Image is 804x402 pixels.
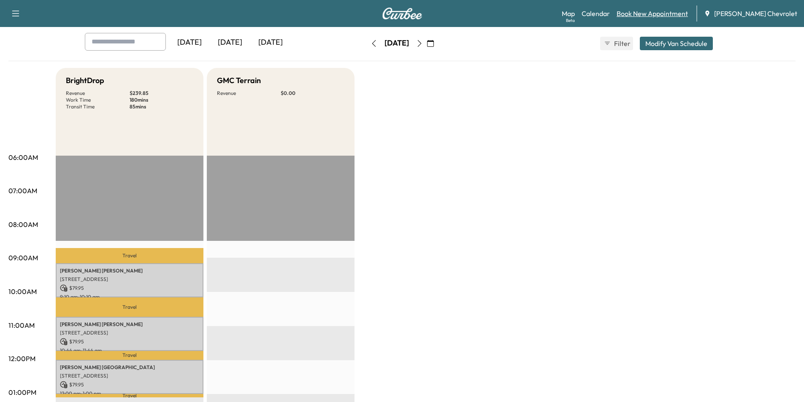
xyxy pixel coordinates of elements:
[617,8,688,19] a: Book New Appointment
[56,351,203,360] p: Travel
[566,17,575,24] div: Beta
[8,219,38,229] p: 08:00AM
[60,267,199,274] p: [PERSON_NAME] [PERSON_NAME]
[614,38,629,49] span: Filter
[600,37,633,50] button: Filter
[8,387,36,397] p: 01:00PM
[66,90,130,97] p: Revenue
[60,284,199,292] p: $ 79.95
[384,38,409,49] div: [DATE]
[640,37,713,50] button: Modify Van Schedule
[8,353,35,364] p: 12:00PM
[8,286,37,297] p: 10:00AM
[130,90,193,97] p: $ 239.85
[60,321,199,328] p: [PERSON_NAME] [PERSON_NAME]
[60,364,199,371] p: [PERSON_NAME] [GEOGRAPHIC_DATA]
[66,75,104,86] h5: BrightDrop
[130,103,193,110] p: 85 mins
[582,8,610,19] a: Calendar
[8,253,38,263] p: 09:00AM
[66,97,130,103] p: Work Time
[217,90,281,97] p: Revenue
[66,103,130,110] p: Transit Time
[714,8,797,19] span: [PERSON_NAME] Chevrolet
[60,294,199,300] p: 9:10 am - 10:10 am
[382,8,422,19] img: Curbee Logo
[130,97,193,103] p: 180 mins
[281,90,344,97] p: $ 0.00
[60,372,199,379] p: [STREET_ADDRESS]
[250,33,291,52] div: [DATE]
[217,75,261,86] h5: GMC Terrain
[60,329,199,336] p: [STREET_ADDRESS]
[56,394,203,397] p: Travel
[8,320,35,330] p: 11:00AM
[56,297,203,317] p: Travel
[169,33,210,52] div: [DATE]
[60,381,199,389] p: $ 79.95
[210,33,250,52] div: [DATE]
[60,390,199,397] p: 12:00 pm - 1:00 pm
[8,152,38,162] p: 06:00AM
[60,276,199,283] p: [STREET_ADDRESS]
[56,248,203,263] p: Travel
[60,347,199,354] p: 10:44 am - 11:44 am
[8,186,37,196] p: 07:00AM
[60,338,199,345] p: $ 79.95
[562,8,575,19] a: MapBeta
